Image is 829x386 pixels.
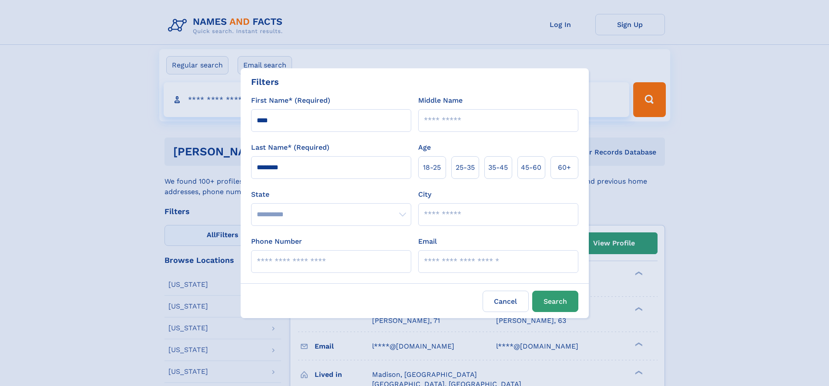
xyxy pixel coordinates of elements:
[483,291,529,312] label: Cancel
[423,162,441,173] span: 18‑25
[251,236,302,247] label: Phone Number
[558,162,571,173] span: 60+
[251,189,411,200] label: State
[456,162,475,173] span: 25‑35
[418,236,437,247] label: Email
[521,162,541,173] span: 45‑60
[251,75,279,88] div: Filters
[418,142,431,153] label: Age
[418,189,431,200] label: City
[488,162,508,173] span: 35‑45
[251,95,330,106] label: First Name* (Required)
[418,95,463,106] label: Middle Name
[532,291,578,312] button: Search
[251,142,329,153] label: Last Name* (Required)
